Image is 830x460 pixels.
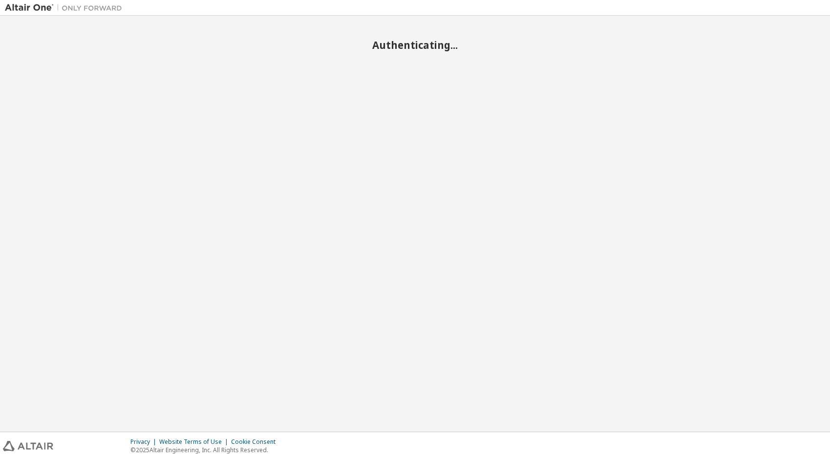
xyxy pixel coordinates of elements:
img: altair_logo.svg [3,441,53,451]
h2: Authenticating... [5,39,825,51]
div: Website Terms of Use [159,438,231,446]
p: © 2025 Altair Engineering, Inc. All Rights Reserved. [130,446,281,454]
div: Privacy [130,438,159,446]
img: Altair One [5,3,127,13]
div: Cookie Consent [231,438,281,446]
